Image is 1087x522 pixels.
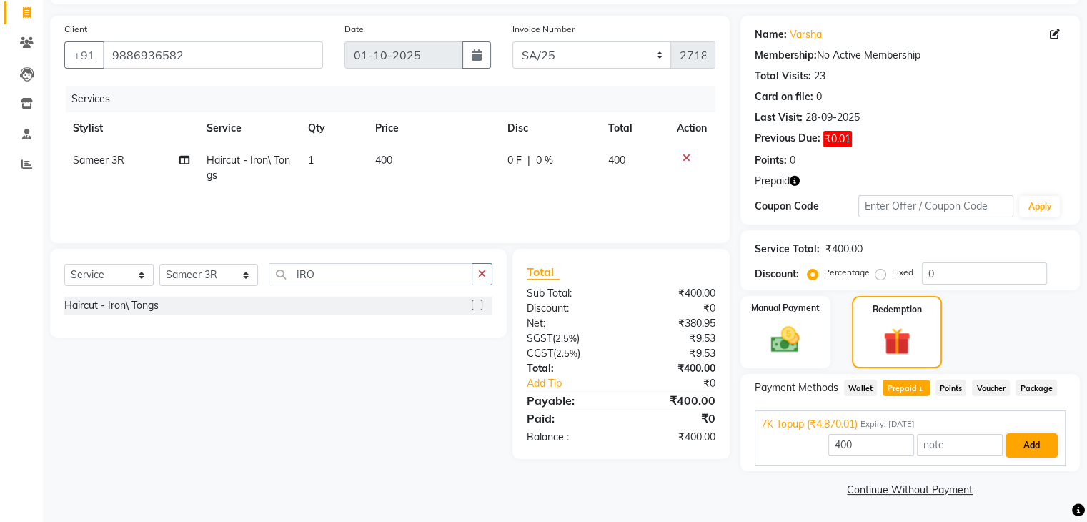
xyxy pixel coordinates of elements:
[858,195,1014,217] input: Enter Offer / Coupon Code
[883,380,929,396] span: Prepaid
[755,199,858,214] div: Coupon Code
[516,286,621,301] div: Sub Total:
[64,112,198,144] th: Stylist
[103,41,323,69] input: Search by Name/Mobile/Email/Code
[751,302,820,315] label: Manual Payment
[198,112,299,144] th: Service
[64,41,104,69] button: +91
[844,380,878,396] span: Wallet
[516,316,621,331] div: Net:
[755,48,817,63] div: Membership:
[527,153,530,168] span: |
[892,266,913,279] label: Fixed
[621,410,726,427] div: ₹0
[269,263,472,285] input: Search or Scan
[825,242,863,257] div: ₹400.00
[917,385,925,394] span: 1
[638,376,725,391] div: ₹0
[1016,380,1057,396] span: Package
[755,69,811,84] div: Total Visits:
[755,131,820,147] div: Previous Due:
[790,27,822,42] a: Varsha
[1006,433,1058,458] button: Add
[608,154,625,167] span: 400
[621,286,726,301] div: ₹400.00
[308,154,314,167] span: 1
[875,325,919,358] img: _gift.svg
[972,380,1010,396] span: Voucher
[621,331,726,346] div: ₹9.53
[668,112,715,144] th: Action
[755,110,803,125] div: Last Visit:
[507,153,522,168] span: 0 F
[860,418,915,430] span: Expiry: [DATE]
[516,376,638,391] a: Add Tip
[516,331,621,346] div: ( )
[375,154,392,167] span: 400
[755,242,820,257] div: Service Total:
[621,316,726,331] div: ₹380.95
[527,265,560,280] span: Total
[527,347,553,360] span: CGST
[621,361,726,376] div: ₹400.00
[828,434,914,456] input: Amount
[73,154,124,167] span: Sameer 3R
[755,153,787,168] div: Points:
[755,174,790,189] span: Prepaid
[516,392,621,409] div: Payable:
[873,303,922,316] label: Redemption
[516,346,621,361] div: ( )
[207,154,290,182] span: Haircut - Iron\ Tongs
[621,430,726,445] div: ₹400.00
[755,48,1066,63] div: No Active Membership
[621,346,726,361] div: ₹9.53
[516,410,621,427] div: Paid:
[755,380,838,395] span: Payment Methods
[805,110,860,125] div: 28-09-2025
[621,301,726,316] div: ₹0
[556,348,577,359] span: 2.5%
[755,89,813,104] div: Card on file:
[344,23,364,36] label: Date
[755,267,799,282] div: Discount:
[790,153,795,168] div: 0
[823,131,852,147] span: ₹0.01
[499,112,600,144] th: Disc
[64,298,159,313] div: Haircut - Iron\ Tongs
[299,112,367,144] th: Qty
[66,86,726,112] div: Services
[935,380,967,396] span: Points
[64,23,87,36] label: Client
[1019,196,1060,217] button: Apply
[743,483,1077,498] a: Continue Without Payment
[600,112,668,144] th: Total
[516,430,621,445] div: Balance :
[555,333,577,344] span: 2.5%
[814,69,825,84] div: 23
[516,301,621,316] div: Discount:
[917,434,1003,456] input: note
[816,89,822,104] div: 0
[536,153,553,168] span: 0 %
[755,27,787,42] div: Name:
[512,23,575,36] label: Invoice Number
[527,332,552,345] span: SGST
[516,361,621,376] div: Total:
[761,417,858,432] span: 7K Topup (₹4,870.01)
[367,112,499,144] th: Price
[824,266,870,279] label: Percentage
[621,392,726,409] div: ₹400.00
[762,323,808,356] img: _cash.svg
